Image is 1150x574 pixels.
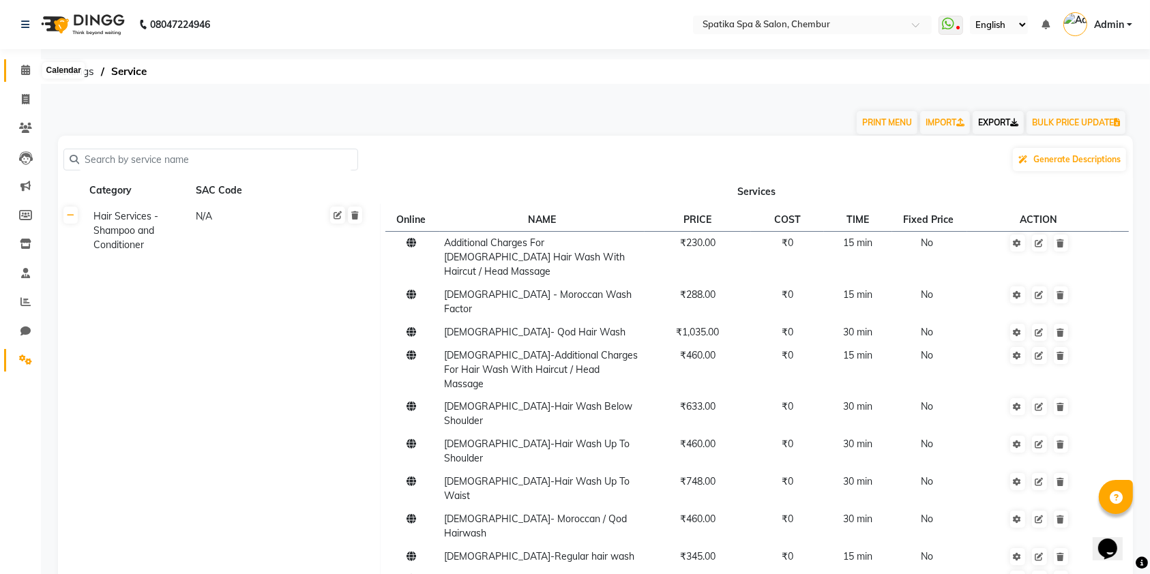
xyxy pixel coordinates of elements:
span: [DEMOGRAPHIC_DATA]-Additional Charges For Hair Wash With Haircut / Head Massage [444,349,638,390]
th: TIME [824,208,892,231]
th: NAME [440,208,645,231]
img: logo [35,5,128,44]
span: Generate Descriptions [1033,154,1121,164]
span: No [921,326,933,338]
th: PRICE [645,208,751,231]
span: 15 min [844,237,873,249]
span: ₹0 [782,550,793,562]
span: No [921,237,933,249]
span: [DEMOGRAPHIC_DATA]-Hair Wash Up To Waist [444,475,630,502]
span: 15 min [844,550,873,562]
span: ₹0 [782,513,793,525]
span: No [921,288,933,301]
div: SAC Code [194,182,295,199]
iframe: chat widget [1093,519,1136,560]
div: N/A [194,208,295,254]
span: ₹0 [782,237,793,249]
span: No [921,475,933,487]
th: Online [385,208,440,231]
span: 30 min [844,513,873,525]
span: ₹0 [782,400,793,412]
span: No [921,400,933,412]
th: Fixed Price [892,208,967,231]
span: No [921,349,933,361]
span: [DEMOGRAPHIC_DATA] - Moroccan Wash Factor [444,288,632,315]
b: 08047224946 [150,5,210,44]
span: Additional Charges For [DEMOGRAPHIC_DATA] Hair Wash With Haircut / Head Massage [444,237,625,277]
th: COST [751,208,824,231]
span: [DEMOGRAPHIC_DATA]- Qod Hair Wash [444,326,625,338]
img: Admin [1063,12,1087,36]
span: ₹0 [782,349,793,361]
span: [DEMOGRAPHIC_DATA]-Hair Wash Below Shoulder [444,400,632,427]
th: ACTION [967,208,1110,231]
span: No [921,513,933,525]
a: EXPORT [973,111,1024,134]
span: 30 min [844,475,873,487]
div: Category [88,182,189,199]
span: ₹0 [782,288,793,301]
span: ₹460.00 [680,438,716,450]
button: PRINT MENU [857,111,917,134]
input: Search by service name [79,149,352,170]
span: Admin [1094,18,1124,32]
span: 30 min [844,438,873,450]
span: [DEMOGRAPHIC_DATA]- Moroccan / Qod Hairwash [444,513,627,539]
span: Service [104,59,153,84]
span: ₹460.00 [680,513,716,525]
span: No [921,438,933,450]
span: [DEMOGRAPHIC_DATA]-Hair Wash Up To Shoulder [444,438,630,464]
span: ₹460.00 [680,349,716,361]
span: ₹748.00 [680,475,716,487]
span: ₹0 [782,438,793,450]
th: Services [381,178,1133,204]
button: Generate Descriptions [1013,148,1126,171]
span: 30 min [844,326,873,338]
div: Calendar [43,63,85,79]
div: Hair Services - Shampoo and Conditioner [88,208,189,254]
span: ₹633.00 [680,400,716,412]
span: ₹0 [782,326,793,338]
span: [DEMOGRAPHIC_DATA]-Regular hair wash [444,550,634,562]
span: 15 min [844,288,873,301]
span: No [921,550,933,562]
span: 30 min [844,400,873,412]
a: IMPORT [920,111,970,134]
span: ₹0 [782,475,793,487]
span: ₹1,035.00 [676,326,719,338]
span: ₹345.00 [680,550,716,562]
button: BULK PRICE UPDATE [1027,111,1125,134]
span: ₹230.00 [680,237,716,249]
span: ₹288.00 [680,288,716,301]
span: 15 min [844,349,873,361]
